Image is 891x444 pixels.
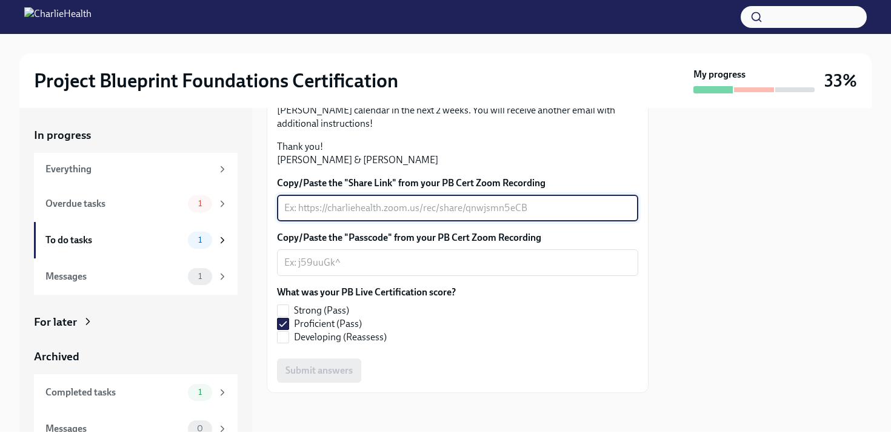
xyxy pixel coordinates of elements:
a: Overdue tasks1 [34,186,238,222]
h2: Project Blueprint Foundations Certification [34,69,398,93]
label: Copy/Paste the "Passcode" from your PB Cert Zoom Recording [277,231,638,244]
span: 1 [191,199,209,208]
span: Developing (Reassess) [294,331,387,344]
label: Copy/Paste the "Share Link" from your PB Cert Zoom Recording [277,177,638,190]
a: In progress [34,127,238,143]
a: For later [34,314,238,330]
p: Thank you! [PERSON_NAME] & [PERSON_NAME] [277,140,638,167]
span: 1 [191,272,209,281]
span: 1 [191,235,209,244]
img: CharlieHealth [24,7,92,27]
a: Archived [34,349,238,365]
strong: My progress [693,68,746,81]
div: To do tasks [45,234,183,247]
div: Messages [45,270,183,283]
a: Messages1 [34,258,238,295]
a: To do tasks1 [34,222,238,258]
span: Strong (Pass) [294,304,349,317]
div: Everything [45,163,212,176]
a: Completed tasks1 [34,374,238,411]
div: Overdue tasks [45,197,183,210]
div: For later [34,314,77,330]
h3: 33% [824,70,857,92]
div: Completed tasks [45,386,183,399]
span: 0 [190,424,210,433]
a: Everything [34,153,238,186]
label: What was your PB Live Certification score? [277,286,456,299]
div: Messages [45,422,183,436]
span: Proficient (Pass) [294,317,362,331]
span: 1 [191,388,209,397]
